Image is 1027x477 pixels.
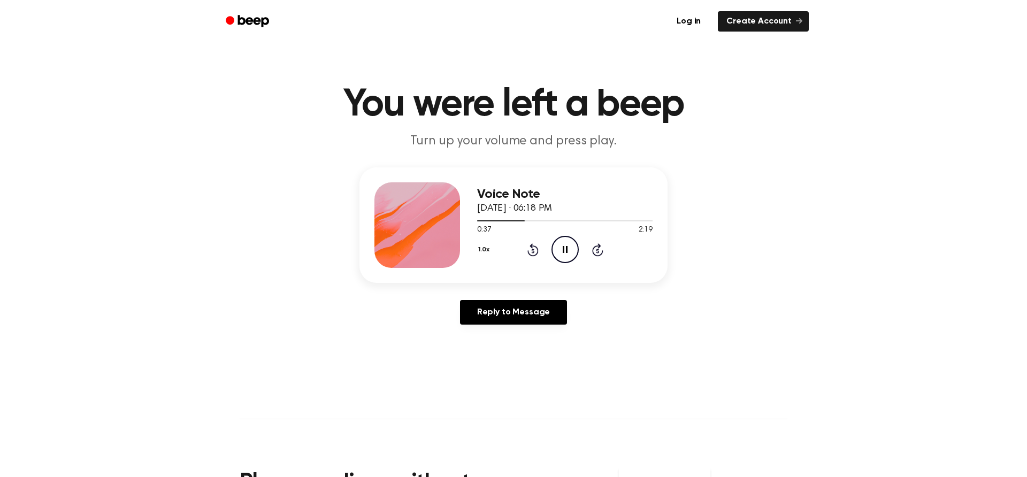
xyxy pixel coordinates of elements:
a: Beep [218,11,279,32]
a: Create Account [718,11,809,32]
a: Reply to Message [460,300,567,325]
h3: Voice Note [477,187,653,202]
span: 0:37 [477,225,491,236]
p: Turn up your volume and press play. [308,133,719,150]
a: Log in [666,9,711,34]
button: 1.0x [477,241,493,259]
span: [DATE] · 06:18 PM [477,204,552,213]
h1: You were left a beep [240,86,787,124]
span: 2:19 [639,225,653,236]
